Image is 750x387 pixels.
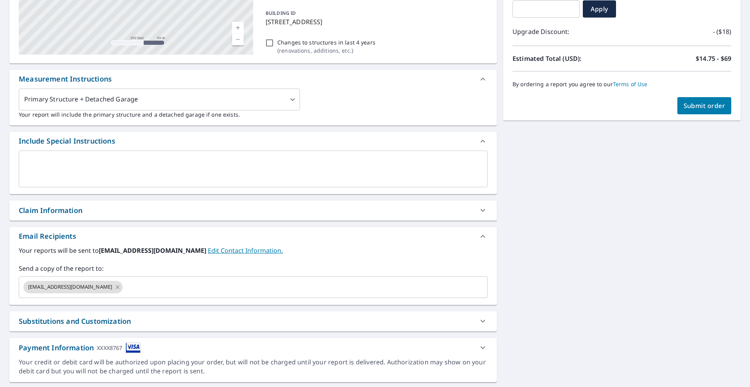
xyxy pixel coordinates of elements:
[677,97,732,114] button: Submit order
[9,227,497,246] div: Email Recipients
[208,246,283,255] a: EditContactInfo
[9,70,497,89] div: Measurement Instructions
[19,343,141,353] div: Payment Information
[19,110,487,119] p: Your report will include the primary structure and a detached garage if one exists.
[512,81,731,88] p: By ordering a report you agree to our
[277,38,375,46] p: Changes to structures in last 4 years
[19,136,115,146] div: Include Special Instructions
[19,246,487,255] label: Your reports will be sent to
[232,22,244,34] a: Current Level 17, Zoom In
[232,34,244,45] a: Current Level 17, Zoom Out
[9,338,497,358] div: Payment InformationXXXX8767cardImage
[713,27,731,36] p: - ($18)
[512,27,622,36] p: Upgrade Discount:
[512,54,622,63] p: Estimated Total (USD):
[9,311,497,331] div: Substitutions and Customization
[23,283,117,291] span: [EMAIL_ADDRESS][DOMAIN_NAME]
[9,201,497,220] div: Claim Information
[696,54,731,63] p: $14.75 - $69
[277,46,375,55] p: ( renovations, additions, etc. )
[19,74,112,84] div: Measurement Instructions
[19,231,76,241] div: Email Recipients
[19,205,82,216] div: Claim Information
[266,10,296,16] p: BUILDING ID
[97,343,122,353] div: XXXX8767
[23,281,123,293] div: [EMAIL_ADDRESS][DOMAIN_NAME]
[613,80,648,88] a: Terms of Use
[9,132,497,151] div: Include Special Instructions
[589,5,610,13] span: Apply
[266,17,484,27] p: [STREET_ADDRESS]
[19,264,487,273] label: Send a copy of the report to:
[684,101,725,110] span: Submit order
[126,343,141,353] img: cardImage
[99,246,208,255] b: [EMAIL_ADDRESS][DOMAIN_NAME]
[19,316,131,327] div: Substitutions and Customization
[19,358,487,376] div: Your credit or debit card will be authorized upon placing your order, but will not be charged unt...
[19,89,300,110] div: Primary Structure + Detached Garage
[583,0,616,18] button: Apply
